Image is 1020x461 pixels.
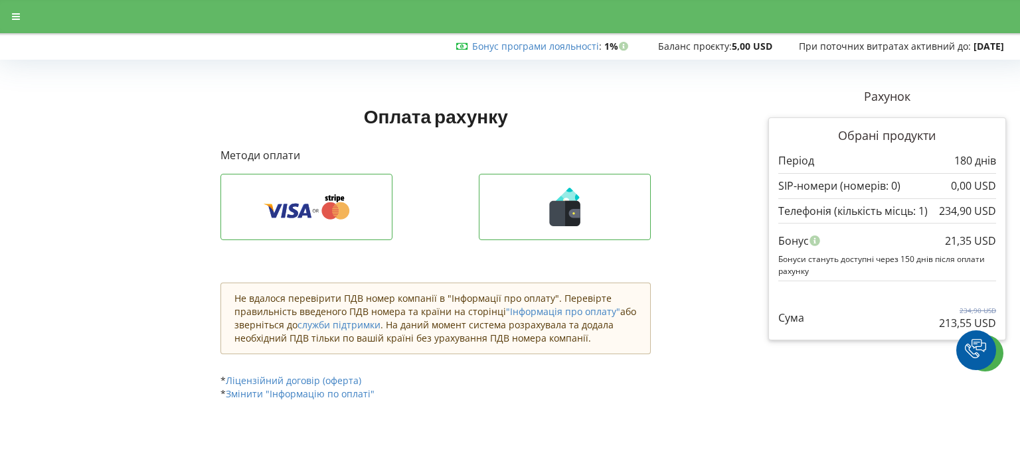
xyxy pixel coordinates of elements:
[778,153,814,168] p: Період
[939,204,996,219] p: 234,90 USD
[220,283,651,354] div: Не вдалося перевірити ПДВ номер компанії в "Інформації про оплату". Перевірте правильність введен...
[768,88,1006,105] p: Рахунок
[778,178,900,194] p: SIP-номери (номерів: 0)
[472,40,599,52] a: Бонус програми лояльності
[778,204,928,219] p: Телефонія (кількість місць: 1)
[226,374,361,387] a: Ліцензійний договір (оферта)
[778,228,996,253] div: Бонус
[226,387,375,400] a: Змінити "Інформацію по оплаті"
[778,253,996,276] p: Бонуси стануть доступні через 150 днів після оплати рахунку
[974,40,1004,52] strong: [DATE]
[945,228,996,253] div: 21,35 USD
[506,305,620,318] a: "Інформація про оплату"
[939,316,996,331] p: 213,55 USD
[778,310,804,326] p: Сума
[604,40,632,52] strong: 1%
[297,318,381,331] a: служби підтримки
[954,153,996,168] p: 180 днів
[732,40,772,52] strong: 5,00 USD
[658,40,732,52] span: Баланс проєкту:
[220,148,651,163] p: Методи оплати
[799,40,971,52] span: При поточних витратах активний до:
[220,104,651,128] h1: Оплата рахунку
[472,40,602,52] span: :
[939,306,996,315] p: 234,90 USD
[951,178,996,194] p: 0,00 USD
[778,127,996,145] p: Обрані продукти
